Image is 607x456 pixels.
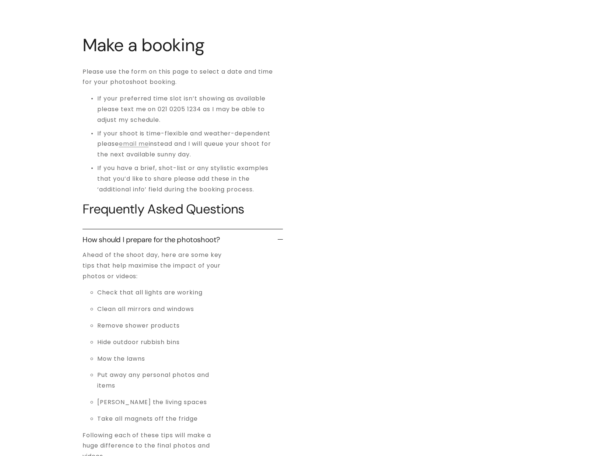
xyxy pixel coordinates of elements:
span: How should I prepare for the photoshoot? [83,235,278,244]
p: Please use the form on this page to select a date and time for your photoshoot booking. [83,67,283,88]
p: [PERSON_NAME] the living spaces [97,397,223,408]
p: If you have a brief, shot-list or any stylistic examples that you’d like to share please add thes... [97,163,283,195]
h1: Make a booking [83,35,283,55]
p: Clean all mirrors and windows [97,304,223,315]
p: Mow the lawns [97,354,223,364]
p: If your preferred time slot isn’t showing as available please text me on 021 0205 1234 as I may b... [97,93,283,125]
p: Hide outdoor rubbish bins [97,337,223,348]
button: How should I prepare for the photoshoot? [83,229,283,250]
a: email me [119,139,149,148]
p: Remove shower products [97,321,223,331]
p: Put away any personal photos and items [97,370,223,391]
p: If your shoot is time-flexible and weather-dependent please instead and I will queue your shoot f... [97,128,283,160]
p: Take all magnets off the fridge [97,414,223,424]
p: Check that all lights are working [97,287,223,298]
p: Ahead of the shoot day, here are some key tips that help maximise the impact of your photos or vi... [83,250,223,282]
h2: Frequently Asked Questions [83,202,283,216]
